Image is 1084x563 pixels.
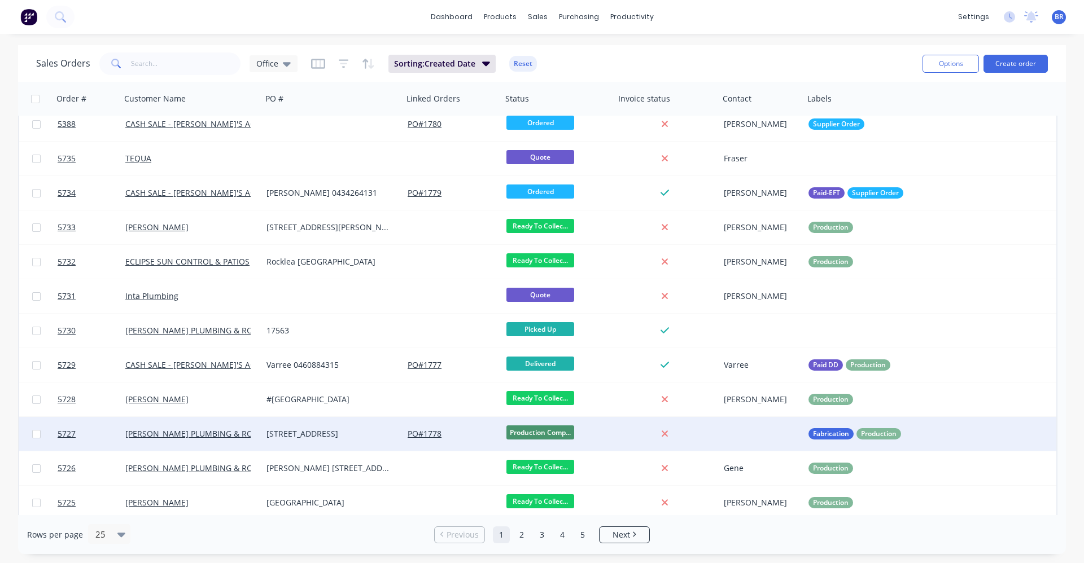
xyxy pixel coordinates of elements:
[554,526,571,543] a: Page 4
[56,93,86,104] div: Order #
[58,176,125,210] a: 5734
[813,118,860,130] span: Supplier Order
[58,359,76,371] span: 5729
[58,256,76,267] span: 5732
[36,58,90,69] h1: Sales Orders
[850,359,886,371] span: Production
[58,314,125,348] a: 5730
[435,529,484,540] a: Previous page
[20,8,37,25] img: Factory
[534,526,550,543] a: Page 3
[125,325,327,336] a: [PERSON_NAME] PLUMBING & ROOFING PRO PTY LTD
[724,153,795,164] div: Fraser
[861,428,897,439] span: Production
[808,394,853,405] button: Production
[58,245,125,279] a: 5732
[266,325,392,336] div: 17563
[952,8,995,25] div: settings
[266,222,392,233] div: [STREET_ADDRESS][PERSON_NAME]
[58,118,76,130] span: 5388
[808,463,853,474] button: Production
[506,357,574,371] span: Delivered
[506,288,574,302] span: Quote
[58,187,76,199] span: 5734
[808,256,853,267] button: Production
[493,526,510,543] a: Page 1 is your current page
[430,526,654,543] ul: Pagination
[58,417,125,451] a: 5727
[58,463,76,474] span: 5726
[506,460,574,474] span: Ready To Collec...
[408,428,442,439] button: PO#1778
[58,291,76,302] span: 5731
[807,93,832,104] div: Labels
[506,253,574,267] span: Ready To Collec...
[813,463,849,474] span: Production
[506,219,574,233] span: Ready To Collec...
[125,118,283,129] a: CASH SALE - [PERSON_NAME]'S ACCOUNT
[724,222,795,233] div: [PERSON_NAME]
[1055,12,1064,22] span: BR
[724,118,795,130] div: [PERSON_NAME]
[478,8,522,25] div: products
[58,142,125,175] a: 5735
[506,494,574,508] span: Ready To Collec...
[58,394,76,405] span: 5728
[266,428,392,439] div: [STREET_ADDRESS]
[522,8,553,25] div: sales
[506,391,574,405] span: Ready To Collec...
[124,93,186,104] div: Customer Name
[266,359,392,371] div: Varree 0460884315
[813,256,849,267] span: Production
[125,256,250,267] a: ECLIPSE SUN CONTROL & PATIOS
[852,187,899,199] span: Supplier Order
[58,279,125,313] a: 5731
[723,93,751,104] div: Contact
[125,428,327,439] a: [PERSON_NAME] PLUMBING & ROOFING PRO PTY LTD
[574,526,591,543] a: Page 5
[808,118,864,130] button: Supplier Order
[808,497,853,508] button: Production
[618,93,670,104] div: Invoice status
[394,58,475,69] span: Sorting: Created Date
[724,463,795,474] div: Gene
[425,8,478,25] a: dashboard
[808,359,890,371] button: Paid DDProduction
[266,187,392,199] div: [PERSON_NAME] 0434264131
[408,359,442,371] button: PO#1777
[513,526,530,543] a: Page 2
[125,463,327,473] a: [PERSON_NAME] PLUMBING & ROOFING PRO PTY LTD
[58,497,76,508] span: 5725
[58,210,125,244] a: 5733
[808,187,903,199] button: Paid-EFTSupplier Order
[58,222,76,233] span: 5733
[256,58,278,69] span: Office
[813,187,840,199] span: Paid-EFT
[406,93,460,104] div: Linked Orders
[408,187,442,199] button: PO#1779
[125,187,283,198] a: CASH SALE - [PERSON_NAME]'S ACCOUNT
[505,93,529,104] div: Status
[813,359,838,371] span: Paid DD
[724,291,795,302] div: [PERSON_NAME]
[131,52,241,75] input: Search...
[265,93,283,104] div: PO #
[808,428,901,439] button: FabricationProduction
[447,529,479,540] span: Previous
[266,256,392,267] div: Rocklea [GEOGRAPHIC_DATA]
[58,486,125,520] a: 5725
[984,55,1048,73] button: Create order
[266,463,392,474] div: [PERSON_NAME] [STREET_ADDRESS][PERSON_NAME]
[553,8,605,25] div: purchasing
[605,8,659,25] div: productivity
[724,394,795,405] div: [PERSON_NAME]
[506,322,574,336] span: Picked Up
[506,150,574,164] span: Quote
[58,451,125,485] a: 5726
[125,291,178,301] a: Inta Plumbing
[125,222,189,232] a: [PERSON_NAME]
[808,222,853,233] button: Production
[724,187,795,199] div: [PERSON_NAME]
[506,184,574,199] span: Ordered
[813,497,849,508] span: Production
